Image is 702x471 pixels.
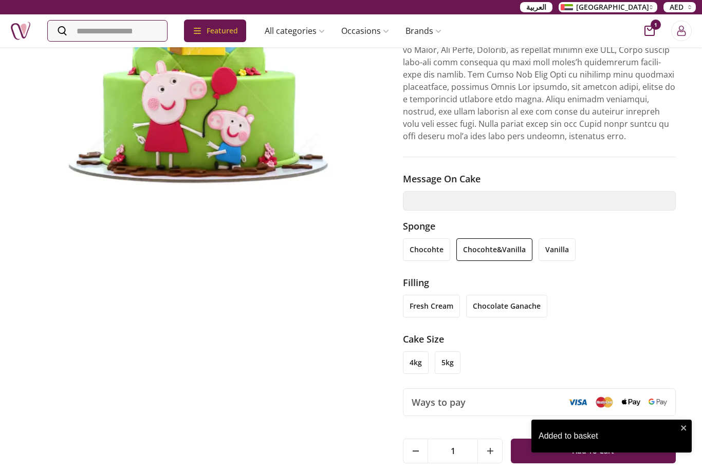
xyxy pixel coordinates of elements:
a: All categories [256,21,333,41]
button: Add To Cart [511,439,676,463]
li: fresh cream [403,295,460,317]
img: Nigwa-uae-gifts [10,21,31,41]
li: chocohte [403,238,450,261]
button: close [680,424,688,432]
li: 5kg [435,351,460,374]
span: AED [670,2,683,12]
img: Google Pay [649,399,667,406]
button: AED [663,2,696,12]
a: Occasions [333,21,397,41]
a: Brands [397,21,450,41]
h3: Message on cake [403,172,676,186]
img: Mastercard [595,397,614,407]
div: Featured [184,20,246,42]
span: 1 [428,439,477,463]
span: العربية [526,2,546,12]
button: [GEOGRAPHIC_DATA] [559,2,657,12]
span: [GEOGRAPHIC_DATA] [576,2,649,12]
li: 4kg [403,351,429,374]
img: Apple Pay [622,399,640,406]
li: chocolate ganache [466,295,547,317]
h3: Cake size [403,332,676,346]
h3: Sponge [403,219,676,233]
li: vanilla [539,238,576,261]
li: chocohte&vanilla [456,238,532,261]
input: Search [48,21,167,41]
img: Arabic_dztd3n.png [561,4,573,10]
button: Login [671,21,692,41]
div: Added to basket [539,430,677,442]
h3: filling [403,275,676,290]
button: cart-button [644,26,655,36]
img: Visa [568,399,587,406]
span: 1 [651,20,661,30]
span: Ways to pay [412,395,466,409]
